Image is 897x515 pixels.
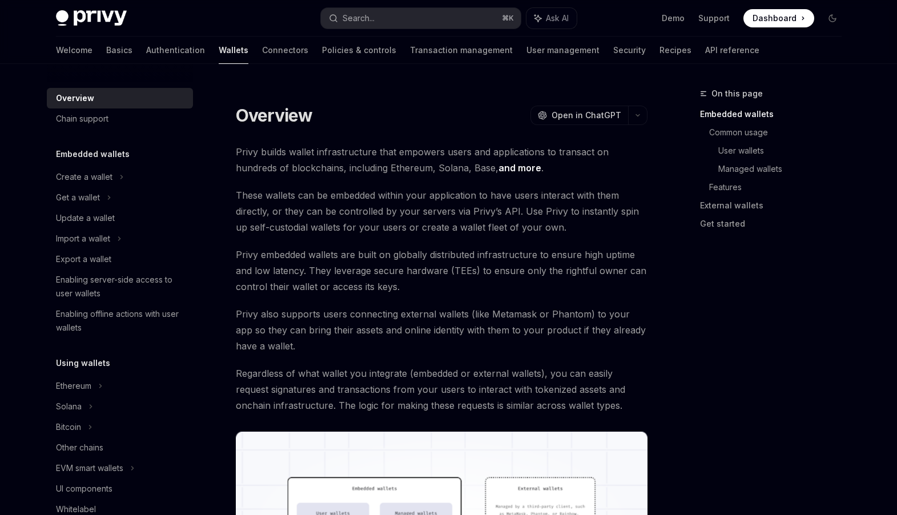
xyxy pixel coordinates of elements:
[546,13,569,24] span: Ask AI
[236,306,647,354] span: Privy also supports users connecting external wallets (like Metamask or Phantom) to your app so t...
[236,247,647,295] span: Privy embedded wallets are built on globally distributed infrastructure to ensure high uptime and...
[526,8,577,29] button: Ask AI
[56,273,186,300] div: Enabling server-side access to user wallets
[718,160,851,178] a: Managed wallets
[56,252,111,266] div: Export a wallet
[236,365,647,413] span: Regardless of what wallet you integrate (embedded or external wallets), you can easily request si...
[47,249,193,269] a: Export a wallet
[219,37,248,64] a: Wallets
[56,232,110,246] div: Import a wallet
[711,87,763,100] span: On this page
[106,37,132,64] a: Basics
[743,9,814,27] a: Dashboard
[709,178,851,196] a: Features
[700,105,851,123] a: Embedded wallets
[56,170,112,184] div: Create a wallet
[56,420,81,434] div: Bitcoin
[47,437,193,458] a: Other chains
[709,123,851,142] a: Common usage
[502,14,514,23] span: ⌘ K
[262,37,308,64] a: Connectors
[56,191,100,204] div: Get a wallet
[56,37,92,64] a: Welcome
[613,37,646,64] a: Security
[530,106,628,125] button: Open in ChatGPT
[47,478,193,499] a: UI components
[56,356,110,370] h5: Using wallets
[823,9,842,27] button: Toggle dark mode
[56,400,82,413] div: Solana
[236,187,647,235] span: These wallets can be embedded within your application to have users interact with them directly, ...
[236,105,313,126] h1: Overview
[47,304,193,338] a: Enabling offline actions with user wallets
[47,269,193,304] a: Enabling server-side access to user wallets
[659,37,691,64] a: Recipes
[343,11,375,25] div: Search...
[56,211,115,225] div: Update a wallet
[56,147,130,161] h5: Embedded wallets
[700,215,851,233] a: Get started
[698,13,730,24] a: Support
[753,13,797,24] span: Dashboard
[526,37,600,64] a: User management
[700,196,851,215] a: External wallets
[321,8,521,29] button: Search...⌘K
[410,37,513,64] a: Transaction management
[705,37,759,64] a: API reference
[56,307,186,335] div: Enabling offline actions with user wallets
[662,13,685,24] a: Demo
[47,208,193,228] a: Update a wallet
[56,91,94,105] div: Overview
[56,10,127,26] img: dark logo
[56,379,91,393] div: Ethereum
[56,112,108,126] div: Chain support
[498,162,541,174] a: and more
[56,441,103,454] div: Other chains
[718,142,851,160] a: User wallets
[56,482,112,496] div: UI components
[56,461,123,475] div: EVM smart wallets
[322,37,396,64] a: Policies & controls
[47,108,193,129] a: Chain support
[47,88,193,108] a: Overview
[146,37,205,64] a: Authentication
[236,144,647,176] span: Privy builds wallet infrastructure that empowers users and applications to transact on hundreds o...
[552,110,621,121] span: Open in ChatGPT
